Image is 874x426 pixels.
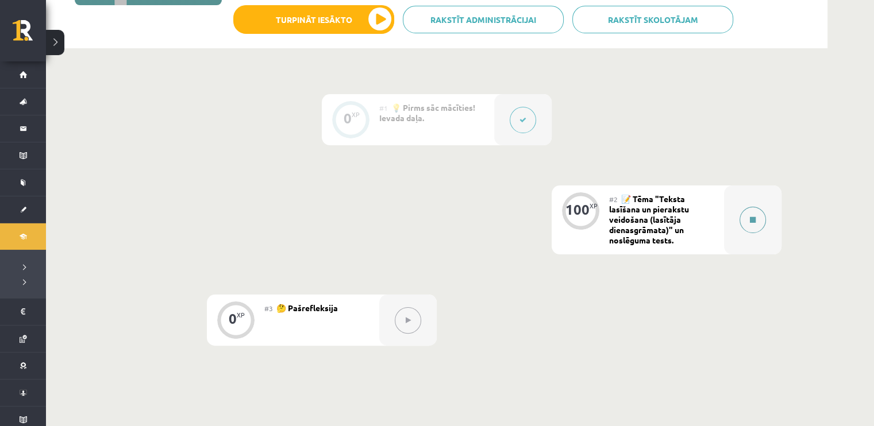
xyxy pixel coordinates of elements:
[352,111,360,118] div: XP
[590,203,598,209] div: XP
[565,204,590,215] div: 100
[229,313,237,324] div: 0
[264,304,273,313] span: #3
[276,303,338,313] span: 🤔 Pašrefleksija
[572,6,733,33] a: Rakstīt skolotājam
[609,195,618,204] span: #2
[379,103,388,113] span: #1
[609,193,689,245] span: 📝 Tēma "Teksta lasīšana un pierakstu veidošana (lasītāja dienasgrāmata)" un noslēguma tests.
[237,312,245,318] div: XP
[344,113,352,123] div: 0
[13,20,46,49] a: Rīgas 1. Tālmācības vidusskola
[379,102,475,123] span: 💡 Pirms sāc mācīties! Ievada daļa.
[403,6,564,33] a: Rakstīt administrācijai
[233,5,394,34] button: Turpināt iesākto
